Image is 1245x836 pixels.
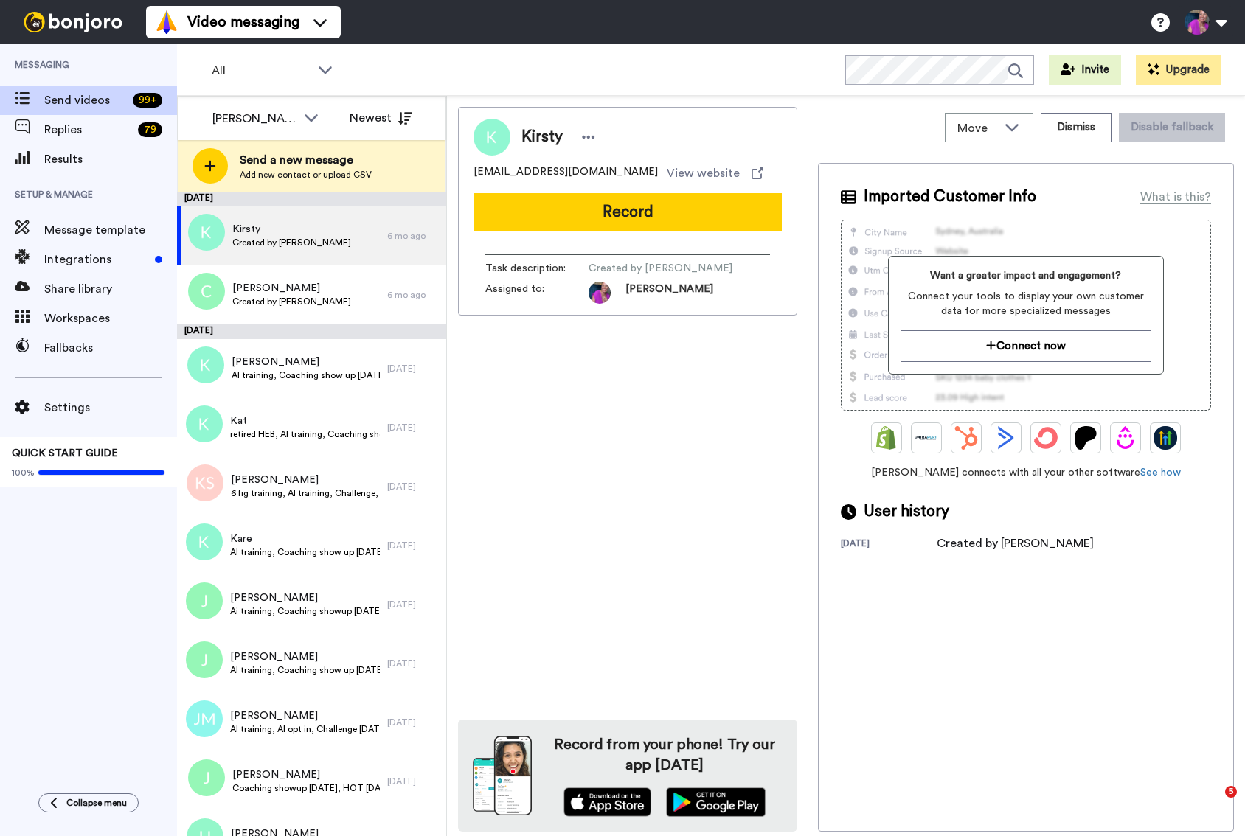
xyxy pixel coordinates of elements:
[230,591,380,605] span: [PERSON_NAME]
[230,532,380,546] span: Kare
[875,426,898,450] img: Shopify
[1154,426,1177,450] img: GoHighLevel
[44,150,177,168] span: Results
[232,222,351,237] span: Kirsty
[212,62,311,80] span: All
[12,448,118,459] span: QUICK START GUIDE
[232,281,351,296] span: [PERSON_NAME]
[138,122,162,137] div: 79
[232,296,351,307] span: Created by [PERSON_NAME]
[937,534,1094,552] div: Created by [PERSON_NAME]
[230,428,380,440] span: retired HEB, AI training, Coaching show up [DATE], Empire Funnels member
[232,237,351,248] span: Created by [PERSON_NAME]
[387,540,439,551] div: [DATE]
[841,537,937,552] div: [DATE]
[212,110,296,128] div: [PERSON_NAME]
[66,797,127,809] span: Collapse menu
[18,12,128,32] img: bj-logo-header-white.svg
[186,641,223,678] img: j.png
[864,186,1036,208] span: Imported Customer Info
[1034,426,1058,450] img: ConvertKit
[186,405,223,442] img: k.png
[232,767,380,782] span: [PERSON_NAME]
[1195,786,1230,821] iframe: Intercom live chat
[44,221,177,239] span: Message template
[188,214,225,251] img: k.png
[231,487,381,499] span: 6 fig training, AI training, Challenge, Challenge [DATE], Challenge [DATE]
[232,782,380,794] span: Coaching showup [DATE], HOT [DATE]
[187,346,224,383] img: k.png
[1114,426,1137,450] img: Drip
[1140,188,1211,206] div: What is this?
[12,467,35,478] span: 100%
[994,426,1018,450] img: ActiveCampaign
[339,103,423,133] button: Newest
[589,261,732,276] span: Created by [PERSON_NAME]
[230,708,380,723] span: [PERSON_NAME]
[387,717,439,728] div: [DATE]
[186,700,223,737] img: jm.png
[230,605,380,617] span: Ai training, Coaching showup [DATE], Coaching week [DATE], Coaching week [DATE], Coaching week [D...
[44,251,149,268] span: Integrations
[667,164,740,182] span: View website
[387,422,439,433] div: [DATE]
[155,10,178,34] img: vm-color.svg
[177,324,446,339] div: [DATE]
[232,355,380,369] span: [PERSON_NAME]
[474,164,658,182] span: [EMAIL_ADDRESS][DOMAIN_NAME]
[667,164,763,182] a: View website
[230,664,380,676] span: AI training, Coaching show up [DATE], HOT [DATE], Photo opt in, webinar [DATE]
[1225,786,1237,798] span: 5
[666,787,766,817] img: playstore
[1136,55,1221,85] button: Upgrade
[1049,55,1121,85] button: Invite
[44,339,177,357] span: Fallbacks
[473,736,532,815] img: download
[485,261,589,276] span: Task description :
[186,523,223,560] img: k.png
[44,310,177,327] span: Workspaces
[954,426,978,450] img: Hubspot
[1041,113,1112,142] button: Dismiss
[841,465,1211,480] span: [PERSON_NAME] connects with all your other software
[240,151,372,169] span: Send a new message
[563,787,651,817] img: appstore
[177,192,446,206] div: [DATE]
[915,426,938,450] img: Ontraport
[485,282,589,304] span: Assigned to:
[44,280,177,298] span: Share library
[387,658,439,669] div: [DATE]
[547,734,783,776] h4: Record from your phone! Try our app [DATE]
[387,481,439,492] div: [DATE]
[232,369,380,381] span: AI training, Coaching show up [DATE], HOT [DATE]
[186,582,223,619] img: j.png
[1119,113,1225,142] button: Disable fallback
[44,399,177,417] span: Settings
[230,723,380,735] span: AI training, AI opt in, Challenge [DATE], Showup [DATE], Coaching week [DATE], HOT [DATE]
[901,330,1151,362] button: Connect now
[474,119,510,156] img: Image of Kirsty
[188,759,225,796] img: j.png
[1140,467,1181,478] a: See how
[625,282,713,304] span: [PERSON_NAME]
[901,268,1151,283] span: Want a greater impact and engagement?
[240,169,372,181] span: Add new contact or upload CSV
[187,12,299,32] span: Video messaging
[521,126,563,148] span: Kirsty
[188,273,225,310] img: c.png
[230,649,380,664] span: [PERSON_NAME]
[957,119,997,137] span: Move
[44,121,132,139] span: Replies
[387,599,439,610] div: [DATE]
[187,464,223,501] img: ks.png
[133,93,162,108] div: 99 +
[231,473,381,487] span: [PERSON_NAME]
[38,793,139,812] button: Collapse menu
[901,289,1151,318] span: Connect your tools to display your own customer data for more specialized messages
[387,230,439,242] div: 6 mo ago
[589,282,611,304] img: d026ad55-7b53-4457-beb9-57eb5368b269-1742367491.jpg
[864,501,949,523] span: User history
[44,91,127,109] span: Send videos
